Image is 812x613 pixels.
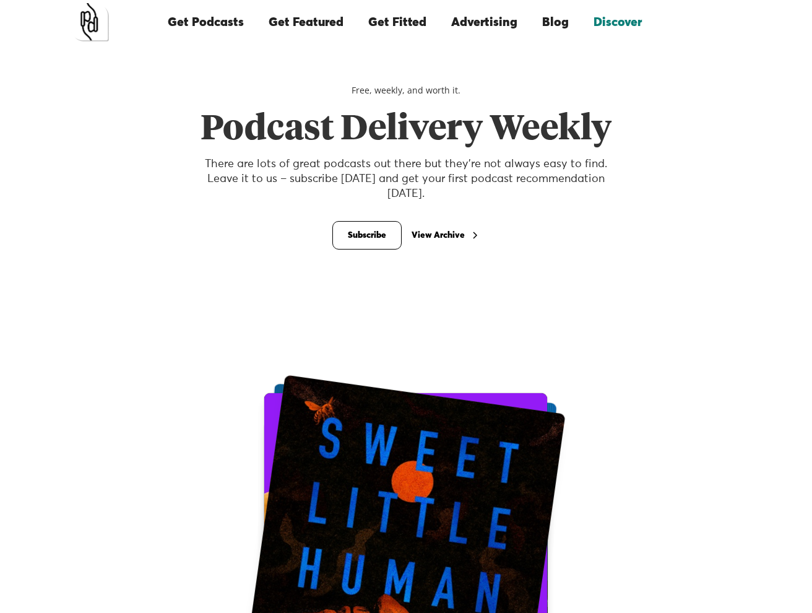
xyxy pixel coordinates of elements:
a: Get Fitted [356,1,439,43]
a: Blog [530,1,581,43]
a: Advertising [439,1,530,43]
a: home [71,3,109,41]
a: Discover [581,1,654,43]
div: View Archive [412,231,465,240]
a: Get Podcasts [155,1,256,43]
a: View Archive [412,228,480,243]
p: There are lots of great podcasts out there but they’re not always easy to find. Leave it to us – ... [192,157,620,201]
a: Get Featured [256,1,356,43]
h1: Podcast Delivery Weekly [192,109,620,150]
a: Subscribe [332,221,402,250]
div: Free, weekly, and worth it. [192,84,620,97]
